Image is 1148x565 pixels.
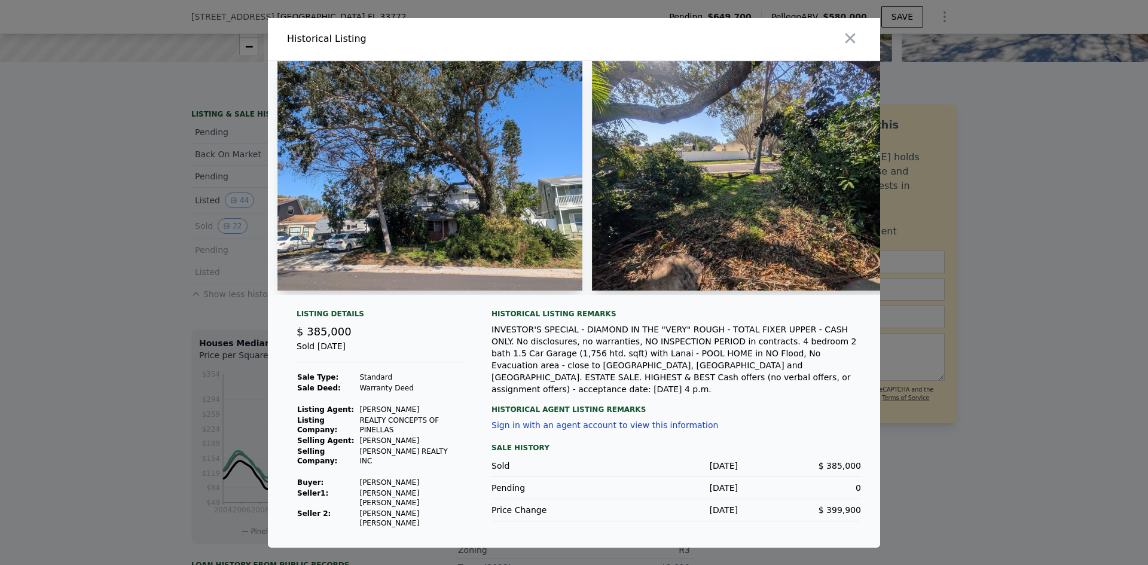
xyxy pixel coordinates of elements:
[297,478,323,487] strong: Buyer :
[297,509,331,518] strong: Seller 2:
[359,435,463,446] td: [PERSON_NAME]
[297,416,337,434] strong: Listing Company:
[819,505,861,515] span: $ 399,900
[297,405,354,414] strong: Listing Agent:
[277,61,582,291] img: Property Img
[615,460,738,472] div: [DATE]
[738,482,861,494] div: 0
[491,460,615,472] div: Sold
[297,309,463,323] div: Listing Details
[491,323,861,395] div: INVESTOR'S SPECIAL - DIAMOND IN THE "VERY" ROUGH - TOTAL FIXER UPPER - CASH ONLY. No disclosures,...
[359,488,463,508] td: [PERSON_NAME] [PERSON_NAME]
[491,309,861,319] div: Historical Listing remarks
[491,420,718,430] button: Sign in with an agent account to view this information
[297,447,337,465] strong: Selling Company:
[359,508,463,529] td: [PERSON_NAME] [PERSON_NAME]
[359,383,463,393] td: Warranty Deed
[297,384,341,392] strong: Sale Deed:
[297,373,338,381] strong: Sale Type:
[359,477,463,488] td: [PERSON_NAME]
[359,446,463,466] td: [PERSON_NAME] REALTY INC
[615,482,738,494] div: [DATE]
[359,372,463,383] td: Standard
[297,340,463,362] div: Sold [DATE]
[297,436,355,445] strong: Selling Agent:
[287,32,569,46] div: Historical Listing
[359,415,463,435] td: REALTY CONCEPTS OF PINELLAS
[297,325,352,338] span: $ 385,000
[491,441,861,455] div: Sale History
[491,482,615,494] div: Pending
[359,404,463,415] td: [PERSON_NAME]
[819,461,861,471] span: $ 385,000
[615,504,738,516] div: [DATE]
[491,395,861,414] div: Historical Agent Listing Remarks
[592,61,897,291] img: Property Img
[491,504,615,516] div: Price Change
[297,489,328,497] strong: Seller 1 :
